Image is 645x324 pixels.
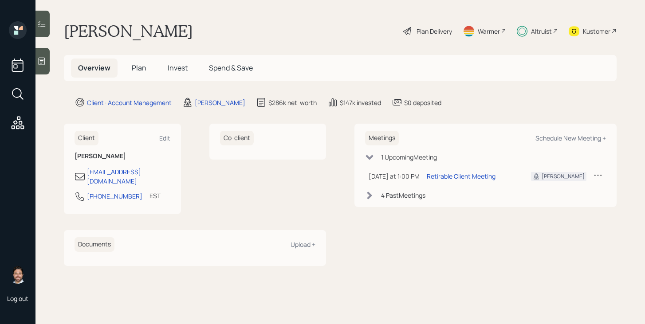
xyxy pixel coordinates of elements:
[78,63,110,73] span: Overview
[87,191,142,201] div: [PHONE_NUMBER]
[7,294,28,303] div: Log out
[168,63,188,73] span: Invest
[75,131,98,145] h6: Client
[340,98,381,107] div: $147k invested
[64,21,193,41] h1: [PERSON_NAME]
[542,172,585,180] div: [PERSON_NAME]
[87,167,170,186] div: [EMAIL_ADDRESS][DOMAIN_NAME]
[404,98,441,107] div: $0 deposited
[220,131,254,145] h6: Co-client
[381,191,425,200] div: 4 Past Meeting s
[381,152,437,162] div: 1 Upcoming Meeting
[427,172,496,181] div: Retirable Client Meeting
[195,98,245,107] div: [PERSON_NAME]
[291,240,315,249] div: Upload +
[417,27,452,36] div: Plan Delivery
[75,152,170,160] h6: [PERSON_NAME]
[9,266,27,284] img: michael-russo-headshot.png
[87,98,172,107] div: Client · Account Management
[531,27,552,36] div: Altruist
[478,27,500,36] div: Warmer
[159,134,170,142] div: Edit
[209,63,253,73] span: Spend & Save
[132,63,146,73] span: Plan
[268,98,317,107] div: $286k net-worth
[365,131,399,145] h6: Meetings
[75,237,114,252] h6: Documents
[535,134,606,142] div: Schedule New Meeting +
[149,191,161,200] div: EST
[369,172,420,181] div: [DATE] at 1:00 PM
[583,27,610,36] div: Kustomer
